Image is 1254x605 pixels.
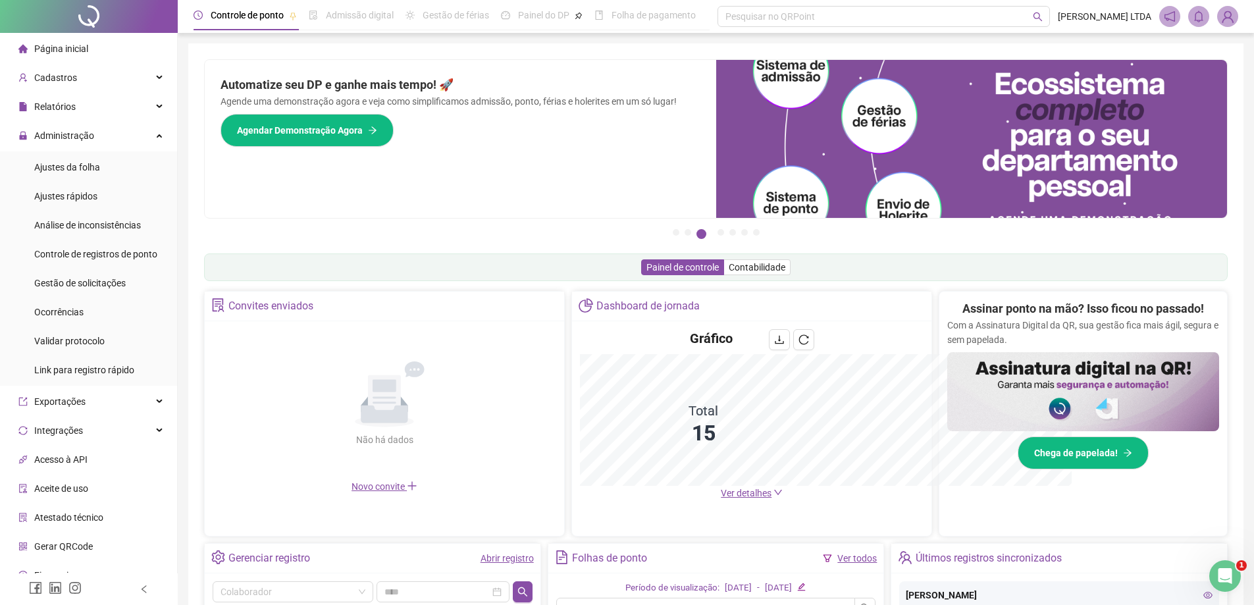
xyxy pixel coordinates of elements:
[625,581,719,595] div: Período de visualização:
[18,102,28,111] span: file
[18,73,28,82] span: user-add
[741,229,748,236] button: 6
[797,583,806,591] span: edit
[18,571,28,580] span: dollar
[757,581,760,595] div: -
[481,553,534,564] a: Abrir registro
[1033,12,1043,22] span: search
[18,44,28,53] span: home
[34,512,103,523] span: Atestado técnico
[721,488,783,498] a: Ver detalhes down
[34,570,77,581] span: Financeiro
[68,581,82,594] span: instagram
[594,11,604,20] span: book
[289,12,297,20] span: pushpin
[34,425,83,436] span: Integrações
[716,60,1228,218] img: banner%2Fd57e337e-a0d3-4837-9615-f134fc33a8e6.png
[34,278,126,288] span: Gestão de solicitações
[823,554,832,563] span: filter
[696,229,706,239] button: 3
[34,162,100,172] span: Ajustes da folha
[1018,436,1149,469] button: Chega de papelada!
[1218,7,1238,26] img: 81186
[1209,560,1241,592] iframe: Intercom live chat
[690,329,733,348] h4: Gráfico
[916,547,1062,569] div: Últimos registros sincronizados
[555,550,569,564] span: file-text
[228,295,313,317] div: Convites enviados
[211,10,284,20] span: Controle de ponto
[725,581,752,595] div: [DATE]
[34,396,86,407] span: Exportações
[34,130,94,141] span: Administração
[221,94,700,109] p: Agende uma demonstração agora e veja como simplificamos admissão, ponto, férias e holerites em um...
[29,581,42,594] span: facebook
[729,262,785,273] span: Contabilidade
[837,553,877,564] a: Ver todos
[501,11,510,20] span: dashboard
[352,481,417,492] span: Novo convite
[405,11,415,20] span: sun
[947,352,1219,431] img: banner%2F02c71560-61a6-44d4-94b9-c8ab97240462.png
[140,585,149,594] span: left
[906,588,1213,602] div: [PERSON_NAME]
[579,298,592,312] span: pie-chart
[685,229,691,236] button: 2
[518,10,569,20] span: Painel do DP
[1203,591,1213,600] span: eye
[765,581,792,595] div: [DATE]
[407,481,417,491] span: plus
[947,318,1219,347] p: Com a Assinatura Digital da QR, sua gestão fica mais ágil, segura e sem papelada.
[34,249,157,259] span: Controle de registros de ponto
[34,541,93,552] span: Gerar QRCode
[962,300,1204,318] h2: Assinar ponto na mão? Isso ficou no passado!
[1123,448,1132,458] span: arrow-right
[49,581,62,594] span: linkedin
[194,11,203,20] span: clock-circle
[517,587,528,597] span: search
[228,547,310,569] div: Gerenciar registro
[774,334,785,345] span: download
[34,101,76,112] span: Relatórios
[572,547,647,569] div: Folhas de ponto
[1193,11,1205,22] span: bell
[34,43,88,54] span: Página inicial
[753,229,760,236] button: 7
[898,550,912,564] span: team
[18,397,28,406] span: export
[596,295,700,317] div: Dashboard de jornada
[1034,446,1118,460] span: Chega de papelada!
[1164,11,1176,22] span: notification
[211,550,225,564] span: setting
[34,307,84,317] span: Ocorrências
[34,483,88,494] span: Aceite de uso
[34,454,88,465] span: Acesso à API
[646,262,719,273] span: Painel de controle
[18,484,28,493] span: audit
[773,488,783,497] span: down
[612,10,696,20] span: Folha de pagamento
[34,365,134,375] span: Link para registro rápido
[18,542,28,551] span: qrcode
[34,336,105,346] span: Validar protocolo
[1058,9,1151,24] span: [PERSON_NAME] LTDA
[18,131,28,140] span: lock
[324,433,445,447] div: Não há dados
[798,334,809,345] span: reload
[718,229,724,236] button: 4
[34,191,97,201] span: Ajustes rápidos
[368,126,377,135] span: arrow-right
[34,220,141,230] span: Análise de inconsistências
[729,229,736,236] button: 5
[575,12,583,20] span: pushpin
[326,10,394,20] span: Admissão digital
[423,10,489,20] span: Gestão de férias
[221,76,700,94] h2: Automatize seu DP e ganhe mais tempo! 🚀
[18,455,28,464] span: api
[309,11,318,20] span: file-done
[211,298,225,312] span: solution
[721,488,771,498] span: Ver detalhes
[673,229,679,236] button: 1
[221,114,394,147] button: Agendar Demonstração Agora
[34,72,77,83] span: Cadastros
